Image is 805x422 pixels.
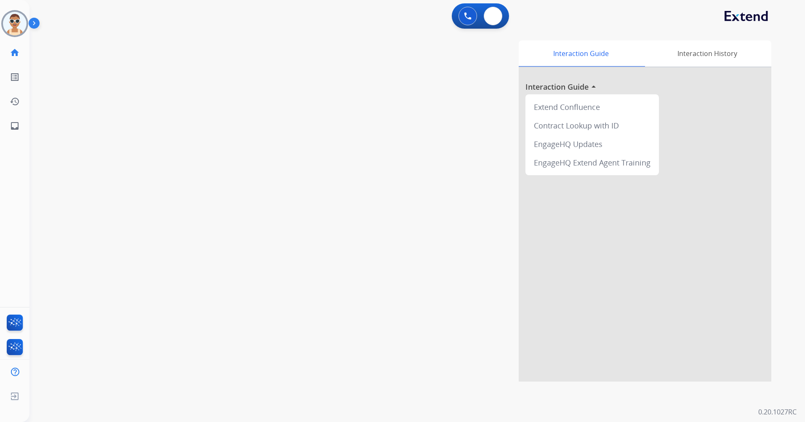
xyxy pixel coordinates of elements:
[3,12,27,35] img: avatar
[10,96,20,107] mat-icon: history
[758,407,797,417] p: 0.20.1027RC
[10,121,20,131] mat-icon: inbox
[10,72,20,82] mat-icon: list_alt
[519,40,643,67] div: Interaction Guide
[529,116,656,135] div: Contract Lookup with ID
[529,98,656,116] div: Extend Confluence
[529,135,656,153] div: EngageHQ Updates
[10,48,20,58] mat-icon: home
[529,153,656,172] div: EngageHQ Extend Agent Training
[643,40,771,67] div: Interaction History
